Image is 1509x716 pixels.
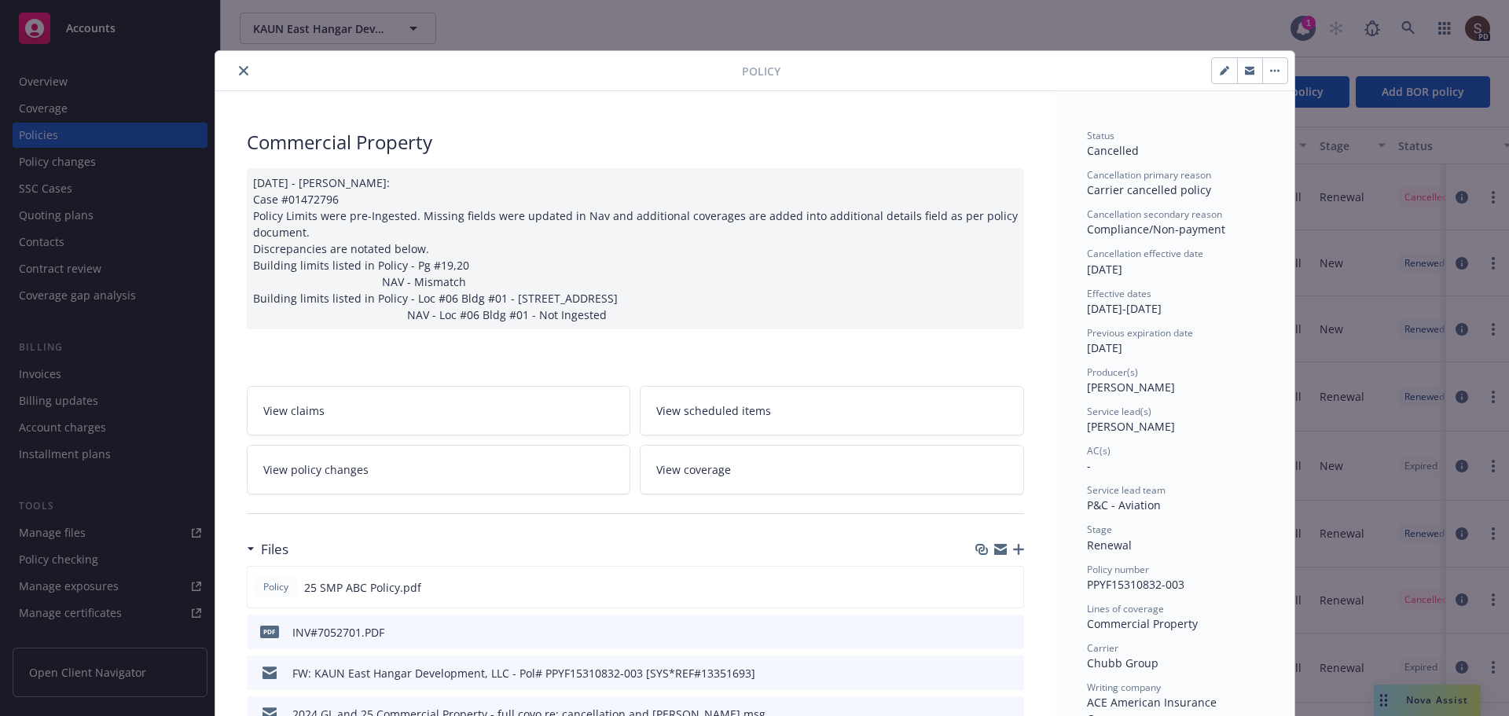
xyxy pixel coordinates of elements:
div: [DATE] - [PERSON_NAME]: Case #01472796 Policy Limits were pre-Ingested. Missing fields were updat... [247,168,1024,329]
a: View policy changes [247,445,631,494]
div: Commercial Property [247,129,1024,156]
span: Renewal [1087,538,1132,553]
span: Policy number [1087,563,1149,576]
div: INV#7052701.PDF [292,624,384,641]
span: View scheduled items [656,402,771,419]
a: View scheduled items [640,386,1024,435]
span: - [1087,458,1091,473]
span: Chubb Group [1087,655,1158,670]
button: download file [978,624,991,641]
span: 25 SMP ABC Policy.pdf [304,579,421,596]
button: download file [978,665,991,681]
span: Service lead(s) [1087,405,1151,418]
span: Cancellation secondary reason [1087,207,1222,221]
span: Previous expiration date [1087,326,1193,340]
div: FW: KAUN East Hangar Development, LLC - Pol# PPYF15310832-003 [SYS*REF#13351693] [292,665,755,681]
button: preview file [1004,665,1018,681]
div: Commercial Property [1087,615,1263,632]
span: Service lead team [1087,483,1166,497]
span: Carrier cancelled policy [1087,182,1211,197]
span: Effective dates [1087,287,1151,300]
button: preview file [1004,624,1018,641]
span: Carrier [1087,641,1118,655]
span: [PERSON_NAME] [1087,380,1175,395]
button: close [234,61,253,80]
button: preview file [1003,579,1017,596]
span: View claims [263,402,325,419]
span: Lines of coverage [1087,602,1164,615]
span: Stage [1087,523,1112,536]
span: View policy changes [263,461,369,478]
span: Cancelled [1087,143,1139,158]
span: AC(s) [1087,444,1111,457]
span: P&C - Aviation [1087,498,1161,512]
span: Cancellation primary reason [1087,168,1211,182]
span: Status [1087,129,1114,142]
span: [DATE] [1087,340,1122,355]
span: Producer(s) [1087,365,1138,379]
button: download file [978,579,990,596]
a: View coverage [640,445,1024,494]
span: Compliance/Non-payment [1087,222,1225,237]
div: [DATE] - [DATE] [1087,287,1263,317]
span: PDF [260,626,279,637]
a: View claims [247,386,631,435]
span: Policy [260,580,292,594]
div: Files [247,539,288,560]
span: View coverage [656,461,731,478]
span: Policy [742,63,780,79]
h3: Files [261,539,288,560]
span: Cancellation effective date [1087,247,1203,260]
span: [PERSON_NAME] [1087,419,1175,434]
span: Writing company [1087,681,1161,694]
span: [DATE] [1087,262,1122,277]
span: PPYF15310832-003 [1087,577,1184,592]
